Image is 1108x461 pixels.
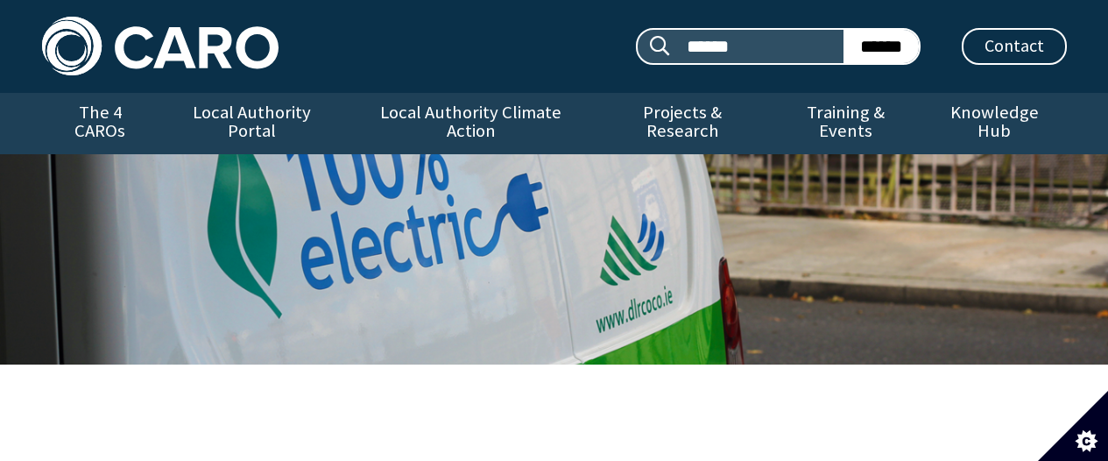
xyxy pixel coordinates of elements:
[1038,391,1108,461] button: Set cookie preferences
[596,93,769,154] a: Projects & Research
[962,28,1067,65] a: Contact
[922,93,1066,154] a: Knowledge Hub
[769,93,922,154] a: Training & Events
[42,17,279,75] img: Caro logo
[346,93,596,154] a: Local Authority Climate Action
[42,93,159,154] a: The 4 CAROs
[159,93,346,154] a: Local Authority Portal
